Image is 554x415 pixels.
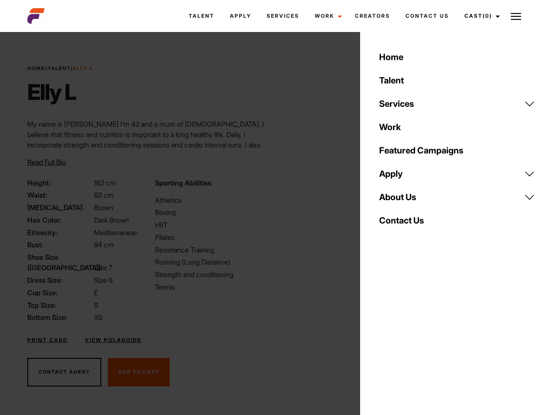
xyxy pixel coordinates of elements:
span: XS [94,313,103,322]
span: [MEDICAL_DATA]: [27,202,92,213]
span: Size 6 [94,276,113,284]
li: Strength and conditioning [155,269,272,280]
span: Dark Brown [94,216,129,224]
span: Bottom Size: [27,312,92,322]
strong: Elly L [73,65,93,71]
a: Services [374,92,540,115]
a: Creators [347,4,398,28]
span: Height: [27,178,92,188]
span: / / [27,65,93,72]
a: Cast(0) [457,4,505,28]
button: Add To Cast [108,358,170,386]
a: Work [307,4,347,28]
span: 63 cm [94,191,114,199]
span: E [94,288,98,297]
strong: Sporting Abilities [155,179,211,187]
span: Ethnicity: [27,227,92,238]
li: Running (Long Distance) [155,257,272,267]
span: S [94,301,98,310]
a: Work [374,115,540,139]
span: Top Size: [27,300,92,310]
a: Home [27,65,45,71]
a: Featured Campaigns [374,139,540,162]
video: Your browser does not support the video tag. [298,55,508,317]
li: Tennis [155,282,272,292]
a: About Us [374,185,540,209]
h1: Elly L [27,79,93,105]
a: Home [374,45,540,69]
li: Boxing [155,207,272,217]
a: Talent [181,4,222,28]
a: View Polaroids [85,336,142,344]
span: Read Full Bio [27,158,66,166]
button: Contact Agent [27,358,101,386]
span: Mediterranean [94,228,138,237]
span: Brown [94,203,113,212]
img: cropped-aefm-brand-fav-22-square.png [27,7,45,25]
span: Cup Size: [27,287,92,298]
a: Services [259,4,307,28]
span: Shoe Size ([GEOGRAPHIC_DATA]): [27,252,92,273]
a: Apply [374,162,540,185]
li: Athletics [155,195,272,205]
span: (0) [483,13,492,19]
a: Talent [48,65,71,71]
a: Talent [374,69,540,92]
span: Add To Cast [118,369,159,375]
span: Waist: [27,190,92,200]
li: Resistance Training [155,245,272,255]
a: Print Card [27,336,68,344]
button: Read Full Bio [27,157,66,167]
li: Pilates [155,232,272,243]
span: 162 cm [94,179,116,187]
span: Bust: [27,239,92,250]
img: Burger icon [511,11,521,22]
li: HIIT [155,220,272,230]
span: Hair Color: [27,215,92,225]
a: Contact Us [374,209,540,232]
a: Contact Us [398,4,457,28]
a: Apply [222,4,259,28]
span: Dress Size: [27,275,92,285]
p: My name is [PERSON_NAME] I’m 42 and a mum of [DEMOGRAPHIC_DATA]. I believe that fitness and nutri... [27,119,272,192]
span: Size 7 [94,263,112,272]
span: 94 cm [94,240,114,249]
